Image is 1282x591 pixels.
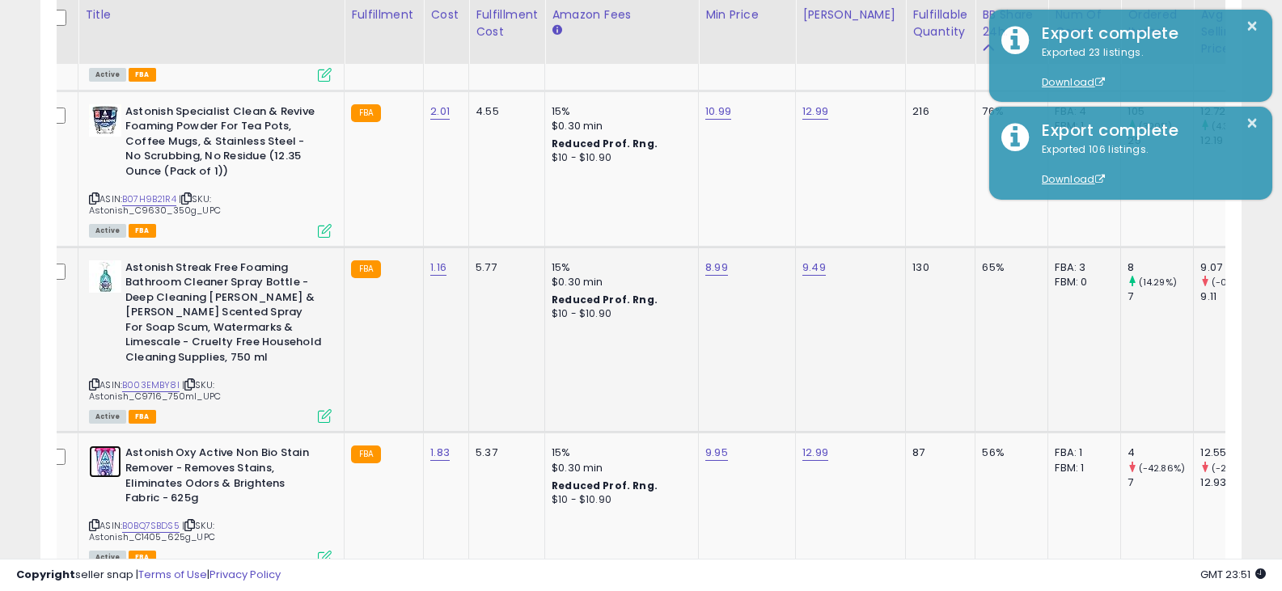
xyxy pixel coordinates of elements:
[1139,462,1185,475] small: (-42.86%)
[125,260,322,369] b: Astonish Streak Free Foaming Bathroom Cleaner Spray Bottle - Deep Cleaning [PERSON_NAME] & [PERSO...
[1200,104,1266,119] div: 12.72
[85,6,337,23] div: Title
[351,6,417,23] div: Fulfillment
[912,260,963,275] div: 130
[1055,260,1108,275] div: FBA: 3
[802,260,826,276] a: 9.49
[552,151,686,165] div: $10 - $10.90
[1246,113,1259,133] button: ×
[705,103,731,120] a: 10.99
[1128,289,1193,304] div: 7
[1128,260,1193,275] div: 8
[552,293,658,306] b: Reduced Prof. Rng.
[122,519,180,533] a: B0BQ7SBDS5
[129,410,156,424] span: FBA
[430,445,450,461] a: 1.83
[912,104,963,119] div: 216
[209,567,281,582] a: Privacy Policy
[1200,289,1266,304] div: 9.11
[552,137,658,150] b: Reduced Prof. Rng.
[122,192,176,206] a: B07H9B21R4
[552,493,686,507] div: $10 - $10.90
[1030,45,1260,91] div: Exported 23 listings.
[122,378,180,392] a: B003EMBY8I
[802,103,828,120] a: 12.99
[802,6,899,23] div: [PERSON_NAME]
[1055,104,1108,119] div: FBA: 4
[89,192,221,217] span: | SKU: Astonish_C9630_350g_UPC
[1200,567,1266,582] span: 2025-09-15 23:51 GMT
[1200,445,1266,460] div: 12.55
[351,445,381,463] small: FBA
[16,567,75,582] strong: Copyright
[138,567,207,582] a: Terms of Use
[552,260,686,275] div: 15%
[16,568,281,583] div: seller snap | |
[89,224,126,238] span: All listings currently available for purchase on Amazon
[351,104,381,122] small: FBA
[982,445,1035,460] div: 56%
[802,445,828,461] a: 12.99
[552,479,658,492] b: Reduced Prof. Rng.
[89,260,121,293] img: 31ZYhBNim+L._SL40_.jpg
[1055,6,1114,40] div: Num of Comp.
[912,445,963,460] div: 87
[982,6,1041,40] div: BB Share 24h.
[1128,6,1187,40] div: Ordered Items
[1030,22,1260,45] div: Export complete
[1128,445,1193,460] div: 4
[129,224,156,238] span: FBA
[430,103,450,120] a: 2.01
[705,445,728,461] a: 9.95
[125,445,322,509] b: Astonish Oxy Active Non Bio Stain Remover - Removes Stains, Eliminates Odors & Brightens Fabric -...
[1030,119,1260,142] div: Export complete
[552,119,686,133] div: $0.30 min
[552,307,686,321] div: $10 - $10.90
[89,104,332,236] div: ASIN:
[705,6,789,23] div: Min Price
[1128,104,1193,119] div: 105
[89,378,221,403] span: | SKU: Astonish_C9716_750ml_UPC
[476,445,532,460] div: 5.37
[1139,276,1177,289] small: (14.29%)
[1030,142,1260,188] div: Exported 106 listings.
[552,23,561,38] small: Amazon Fees.
[430,6,462,23] div: Cost
[1128,475,1193,490] div: 7
[552,6,692,23] div: Amazon Fees
[552,461,686,475] div: $0.30 min
[1200,260,1266,275] div: 9.07
[129,68,156,82] span: FBA
[1212,276,1252,289] small: (-0.44%)
[89,519,215,543] span: | SKU: Astonish_C1405_625g_UPC
[125,104,322,184] b: Astonish Specialist Clean & Revive Foaming Powder For Tea Pots, Coffee Mugs, & Stainless Steel - ...
[1200,6,1259,57] div: Avg Selling Price
[982,104,1035,119] div: 76%
[1055,275,1108,289] div: FBM: 0
[476,6,538,40] div: Fulfillment Cost
[1055,445,1108,460] div: FBA: 1
[552,445,686,460] div: 15%
[912,6,968,40] div: Fulfillable Quantity
[1042,75,1105,89] a: Download
[1055,461,1108,475] div: FBM: 1
[476,260,532,275] div: 5.77
[351,260,381,278] small: FBA
[982,260,1035,275] div: 65%
[1042,172,1105,186] a: Download
[89,410,126,424] span: All listings currently available for purchase on Amazon
[476,104,532,119] div: 4.55
[1200,475,1266,490] div: 12.93
[89,104,121,137] img: 41yBXSt08fL._SL40_.jpg
[1212,462,1251,475] small: (-2.94%)
[552,104,686,119] div: 15%
[89,260,332,422] div: ASIN:
[552,275,686,289] div: $0.30 min
[430,260,446,276] a: 1.16
[89,445,121,478] img: 41a7wgMa4KL._SL40_.jpg
[1246,16,1259,36] button: ×
[89,68,126,82] span: All listings currently available for purchase on Amazon
[705,260,728,276] a: 8.99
